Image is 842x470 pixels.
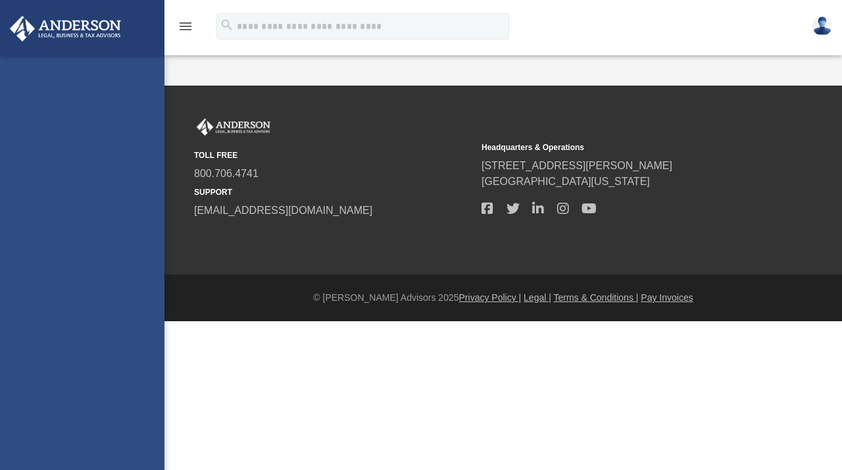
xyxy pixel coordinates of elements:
img: Anderson Advisors Platinum Portal [6,16,125,41]
a: 800.706.4741 [194,168,259,179]
small: Headquarters & Operations [482,142,760,153]
a: menu [178,25,193,34]
small: TOLL FREE [194,149,472,161]
a: Pay Invoices [641,292,693,303]
a: [GEOGRAPHIC_DATA][US_STATE] [482,176,650,187]
img: Anderson Advisors Platinum Portal [194,118,273,136]
a: [STREET_ADDRESS][PERSON_NAME] [482,160,672,171]
i: search [220,18,234,32]
div: © [PERSON_NAME] Advisors 2025 [164,291,842,305]
a: Privacy Policy | [459,292,522,303]
i: menu [178,18,193,34]
small: SUPPORT [194,186,472,198]
a: Legal | [524,292,551,303]
a: Terms & Conditions | [554,292,639,303]
img: User Pic [812,16,832,36]
a: [EMAIL_ADDRESS][DOMAIN_NAME] [194,205,372,216]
